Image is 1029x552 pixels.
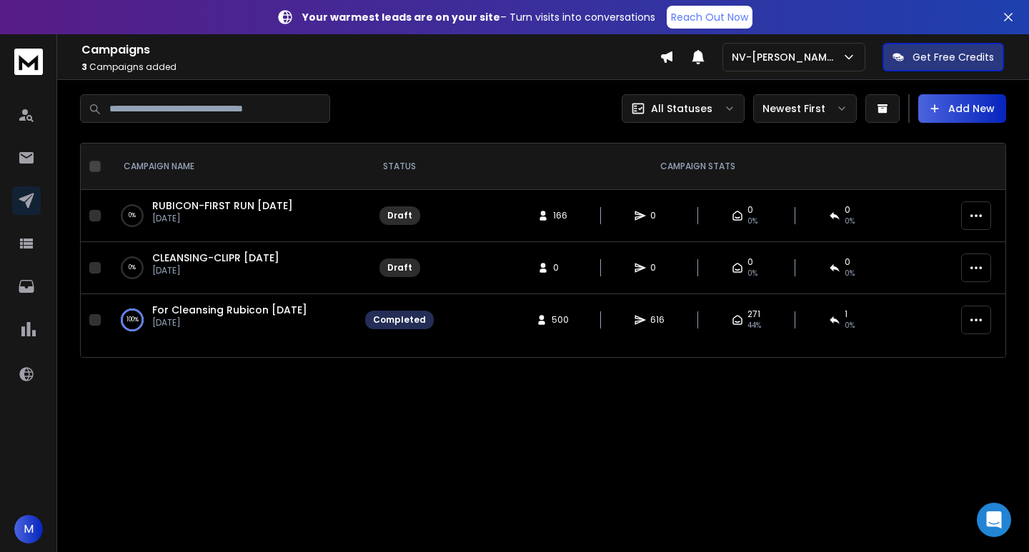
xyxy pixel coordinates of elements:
[753,94,857,123] button: Newest First
[747,216,757,227] span: 0%
[650,262,665,274] span: 0
[152,303,307,317] a: For Cleansing Rubicon [DATE]
[671,10,748,24] p: Reach Out Now
[747,320,761,331] span: 44 %
[845,320,855,331] span: 0 %
[106,190,357,242] td: 0%RUBICON-FIRST RUN [DATE][DATE]
[747,204,753,216] span: 0
[977,503,1011,537] div: Open Intercom Messenger
[129,209,136,223] p: 0 %
[553,262,567,274] span: 0
[373,314,426,326] div: Completed
[106,144,357,190] th: CAMPAIGN NAME
[845,308,847,320] span: 1
[442,144,953,190] th: CAMPAIGN STATS
[650,210,665,221] span: 0
[152,213,293,224] p: [DATE]
[302,10,500,24] strong: Your warmest leads are on your site
[732,50,842,64] p: NV-[PERSON_NAME]
[845,268,855,279] span: 0%
[152,251,279,265] a: CLEANSING-CLIPR [DATE]
[129,261,136,275] p: 0 %
[918,94,1006,123] button: Add New
[845,216,855,227] span: 0%
[913,50,994,64] p: Get Free Credits
[883,43,1004,71] button: Get Free Credits
[81,61,660,73] p: Campaigns added
[152,199,293,213] a: RUBICON-FIRST RUN [DATE]
[667,6,752,29] a: Reach Out Now
[552,314,569,326] span: 500
[302,10,655,24] p: – Turn visits into conversations
[81,41,660,59] h1: Campaigns
[845,256,850,268] span: 0
[152,317,307,328] p: [DATE]
[651,101,712,116] p: All Statuses
[747,256,753,268] span: 0
[650,314,665,326] span: 616
[126,313,139,327] p: 100 %
[106,294,357,346] td: 100%For Cleansing Rubicon [DATE][DATE]
[106,242,357,294] td: 0%CLEANSING-CLIPR [DATE][DATE]
[14,49,43,75] img: logo
[747,268,757,279] span: 0%
[387,262,412,274] div: Draft
[357,144,442,190] th: STATUS
[152,265,279,276] p: [DATE]
[14,515,43,543] button: M
[845,204,850,216] span: 0
[553,210,567,221] span: 166
[747,308,760,320] span: 271
[387,210,412,221] div: Draft
[81,61,87,73] span: 3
